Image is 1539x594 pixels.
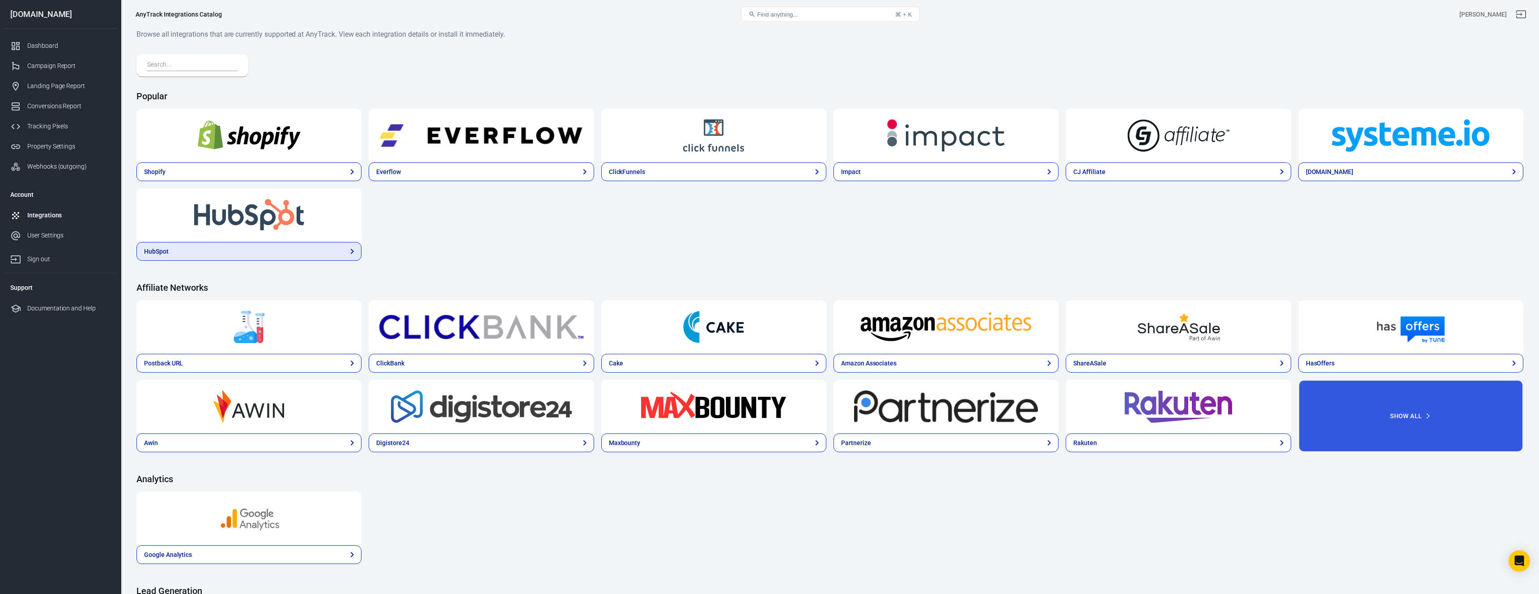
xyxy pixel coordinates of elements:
a: Google Analytics [136,545,361,564]
div: Google Analytics [144,550,192,560]
img: Digistore24 [379,390,583,423]
img: Google Analytics [147,502,351,535]
div: Landing Page Report [27,81,111,91]
div: Tracking Pixels [27,122,111,131]
a: Property Settings [3,136,118,157]
div: Campaign Report [27,61,111,71]
div: HasOffers [1306,359,1335,368]
div: Everflow [376,167,401,177]
a: Rakuten [1066,433,1291,452]
img: Everflow [379,119,583,152]
div: ClickFunnels [609,167,645,177]
div: Open Intercom Messenger [1509,550,1530,572]
div: Digistore24 [376,438,409,448]
div: Impact [841,167,861,177]
img: Rakuten [1076,390,1280,423]
div: Dashboard [27,41,111,51]
img: Postback URL [147,311,351,343]
h4: Analytics [136,474,1523,484]
div: [DOMAIN_NAME] [1306,167,1353,177]
a: [DOMAIN_NAME] [1298,162,1523,181]
div: Sign out [27,255,111,264]
span: Find anything... [757,11,798,18]
a: Cake [601,300,826,354]
a: HasOffers [1298,354,1523,373]
a: Amazon Associates [833,300,1059,354]
input: Search... [147,59,234,71]
div: Cake [609,359,623,368]
a: CJ Affiliate [1066,109,1291,162]
div: Awin [144,438,158,448]
a: HubSpot [136,188,361,242]
img: Shopify [147,119,351,152]
a: HasOffers [1298,300,1523,354]
img: Systeme.io [1309,119,1513,152]
div: ShareASale [1073,359,1106,368]
a: HubSpot [136,242,361,261]
a: Dashboard [3,36,118,56]
a: Rakuten [1066,380,1291,433]
a: Conversions Report [3,96,118,116]
a: Shopify [136,109,361,162]
div: [DOMAIN_NAME] [3,10,118,18]
a: Campaign Report [3,56,118,76]
img: Cake [612,311,816,343]
a: Systeme.io [1298,109,1523,162]
a: Digistore24 [369,433,594,452]
div: Postback URL [144,359,183,368]
img: Amazon Associates [844,311,1048,343]
a: User Settings [3,225,118,246]
img: Maxbounty [612,390,816,423]
img: ShareASale [1076,311,1280,343]
a: Impact [833,109,1059,162]
a: Sign out [3,246,118,269]
a: ClickBank [369,354,594,373]
a: Maxbounty [601,380,826,433]
div: ⌘ + K [895,11,912,18]
a: ClickBank [369,300,594,354]
button: Show All [1298,380,1523,452]
a: Google Analytics [136,492,361,545]
div: Conversions Report [27,102,111,111]
img: ClickBank [379,311,583,343]
h4: Affiliate Networks [136,282,1523,293]
a: Shopify [136,162,361,181]
img: ClickFunnels [612,119,816,152]
div: Partnerize [841,438,871,448]
li: Account [3,184,118,205]
a: Sign out [1510,4,1532,25]
div: Amazon Associates [841,359,897,368]
div: Rakuten [1073,438,1097,448]
a: Postback URL [136,300,361,354]
div: Shopify [144,167,166,177]
img: Impact [844,119,1048,152]
img: Awin [147,390,351,423]
div: ClickBank [376,359,404,368]
div: CJ Affiliate [1073,167,1105,177]
a: Amazon Associates [833,354,1059,373]
li: Support [3,277,118,298]
a: Postback URL [136,354,361,373]
a: Impact [833,162,1059,181]
div: Documentation and Help [27,304,111,313]
h4: Popular [136,91,1523,102]
a: Awin [136,433,361,452]
a: Cake [601,354,826,373]
button: Find anything...⌘ + K [741,7,920,22]
h6: Browse all integrations that are currently supported at AnyTrack. View each integration details o... [136,29,1523,40]
a: Everflow [369,109,594,162]
a: Partnerize [833,433,1059,452]
a: Awin [136,380,361,433]
div: User Settings [27,231,111,240]
div: HubSpot [144,247,169,256]
a: Maxbounty [601,433,826,452]
div: Account id: nLGkVNE2 [1459,10,1507,19]
img: HubSpot [147,199,351,231]
div: Integrations [27,211,111,220]
a: ClickFunnels [601,162,826,181]
img: CJ Affiliate [1076,119,1280,152]
a: Tracking Pixels [3,116,118,136]
div: AnyTrack Integrations Catalog [136,10,222,19]
div: Webhooks (outgoing) [27,162,111,171]
div: Property Settings [27,142,111,151]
